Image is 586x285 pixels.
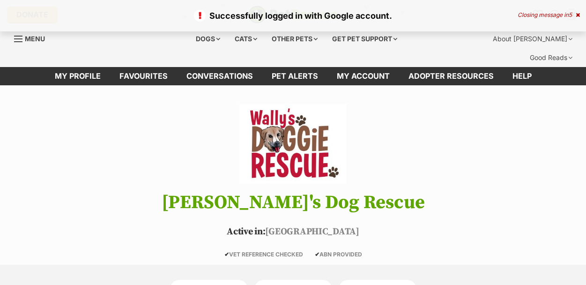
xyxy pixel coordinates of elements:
[315,251,319,258] icon: ✔
[25,35,45,43] span: Menu
[327,67,399,85] a: My account
[239,104,346,184] img: Wally's Dog Rescue
[503,67,541,85] a: Help
[228,30,264,48] div: Cats
[227,226,265,238] span: Active in:
[14,30,52,46] a: Menu
[224,251,229,258] icon: ✔
[177,67,262,85] a: conversations
[265,30,324,48] div: Other pets
[486,30,579,48] div: About [PERSON_NAME]
[189,30,227,48] div: Dogs
[110,67,177,85] a: Favourites
[399,67,503,85] a: Adopter resources
[224,251,303,258] span: VET REFERENCE CHECKED
[262,67,327,85] a: Pet alerts
[326,30,404,48] div: Get pet support
[45,67,110,85] a: My profile
[523,48,579,67] div: Good Reads
[315,251,362,258] span: ABN PROVIDED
